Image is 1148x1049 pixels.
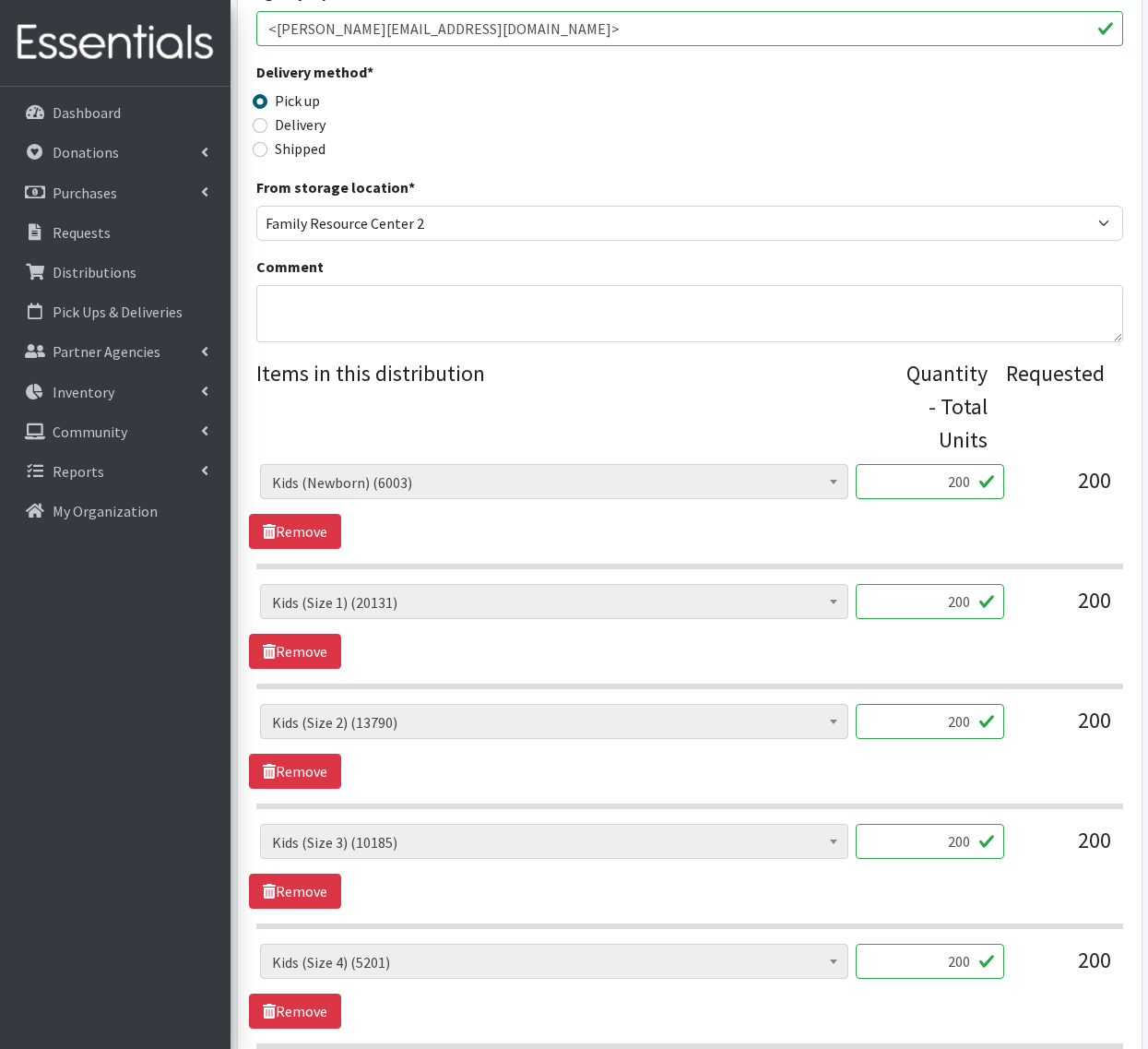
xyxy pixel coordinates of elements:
a: Dashboard [7,94,223,131]
a: Inventory [7,374,223,411]
input: Quantity [856,944,1004,979]
legend: Items in this distribution [256,357,906,449]
a: Partner Agencies [7,333,223,370]
legend: Delivery method [256,61,473,89]
label: Pick up [275,89,320,112]
div: 200 [1019,464,1111,514]
a: Distributions [7,254,223,291]
p: Inventory [53,383,114,401]
div: 200 [1019,944,1111,994]
a: Requests [7,214,223,251]
p: Dashboard [53,103,121,122]
p: Partner Agencies [53,342,160,361]
label: Comment [256,256,324,278]
a: Pick Ups & Deliveries [7,293,223,330]
a: My Organization [7,493,223,530]
p: My Organization [53,502,158,520]
span: Kids (Size 1) (20131) [272,590,836,615]
a: Remove [249,634,341,669]
a: Remove [249,874,341,909]
input: Quantity [856,824,1004,859]
label: Delivery [275,113,325,136]
input: Quantity [856,584,1004,619]
span: Kids (Size 4) (5201) [272,949,836,975]
a: Community [7,413,223,450]
span: Kids (Size 4) (5201) [260,944,848,979]
label: Shipped [275,137,325,160]
p: Donations [53,143,119,161]
span: Kids (Size 1) (20131) [260,584,848,619]
div: 200 [1019,584,1111,634]
a: Reports [7,453,223,490]
div: 200 [1019,824,1111,874]
span: Kids (Size 3) (10185) [260,824,848,859]
div: 200 [1019,704,1111,754]
span: Kids (Newborn) (6003) [272,470,836,495]
a: Donations [7,134,223,171]
abbr: required [367,63,373,81]
a: Remove [249,514,341,549]
span: Kids (Size 2) (13790) [272,709,836,735]
input: Quantity [856,704,1004,739]
input: Quantity [856,464,1004,499]
img: HumanEssentials [7,12,223,74]
a: Remove [249,754,341,789]
div: Requested [1006,357,1105,457]
a: Purchases [7,174,223,211]
p: Distributions [53,263,136,281]
label: From storage location [256,176,415,198]
p: Community [53,423,127,441]
p: Reports [53,462,104,481]
a: Remove [249,994,341,1029]
p: Requests [53,223,111,242]
abbr: required [408,178,415,197]
span: Kids (Newborn) (6003) [260,464,848,499]
span: Kids (Size 2) (13790) [260,704,848,739]
p: Pick Ups & Deliveries [53,303,183,321]
span: Kids (Size 3) (10185) [272,829,836,855]
p: Purchases [53,184,117,202]
div: Quantity - Total Units [906,357,988,457]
